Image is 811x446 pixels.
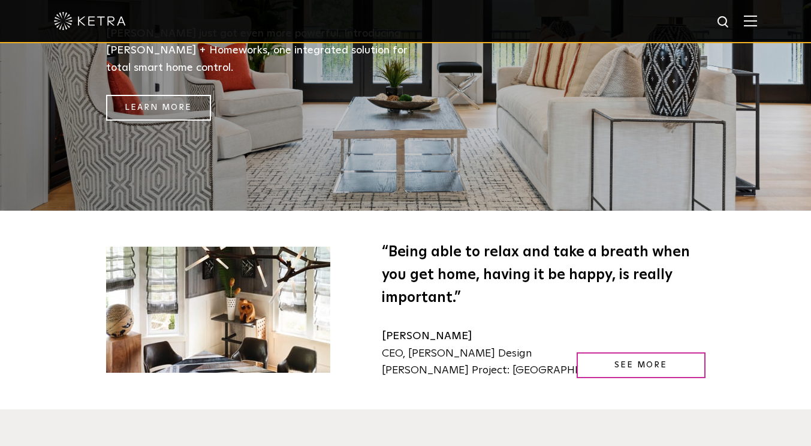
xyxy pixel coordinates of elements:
[382,241,706,310] h4: “Being able to relax and take a breath when you get home, having it be happy, is really important.”
[106,95,211,121] a: Learn More
[106,25,418,77] p: [PERSON_NAME] just got even more powerful. Introducing [PERSON_NAME] + Homeworks, one integrated ...
[577,352,706,378] a: See More
[382,331,654,376] span: CEO, [PERSON_NAME] Design [PERSON_NAME] Project: [GEOGRAPHIC_DATA] Home
[716,15,731,30] img: search icon
[106,247,330,373] img: PAR Cross-Section 5
[382,331,472,342] strong: [PERSON_NAME]
[744,15,757,26] img: Hamburger%20Nav.svg
[54,12,126,30] img: ketra-logo-2019-white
